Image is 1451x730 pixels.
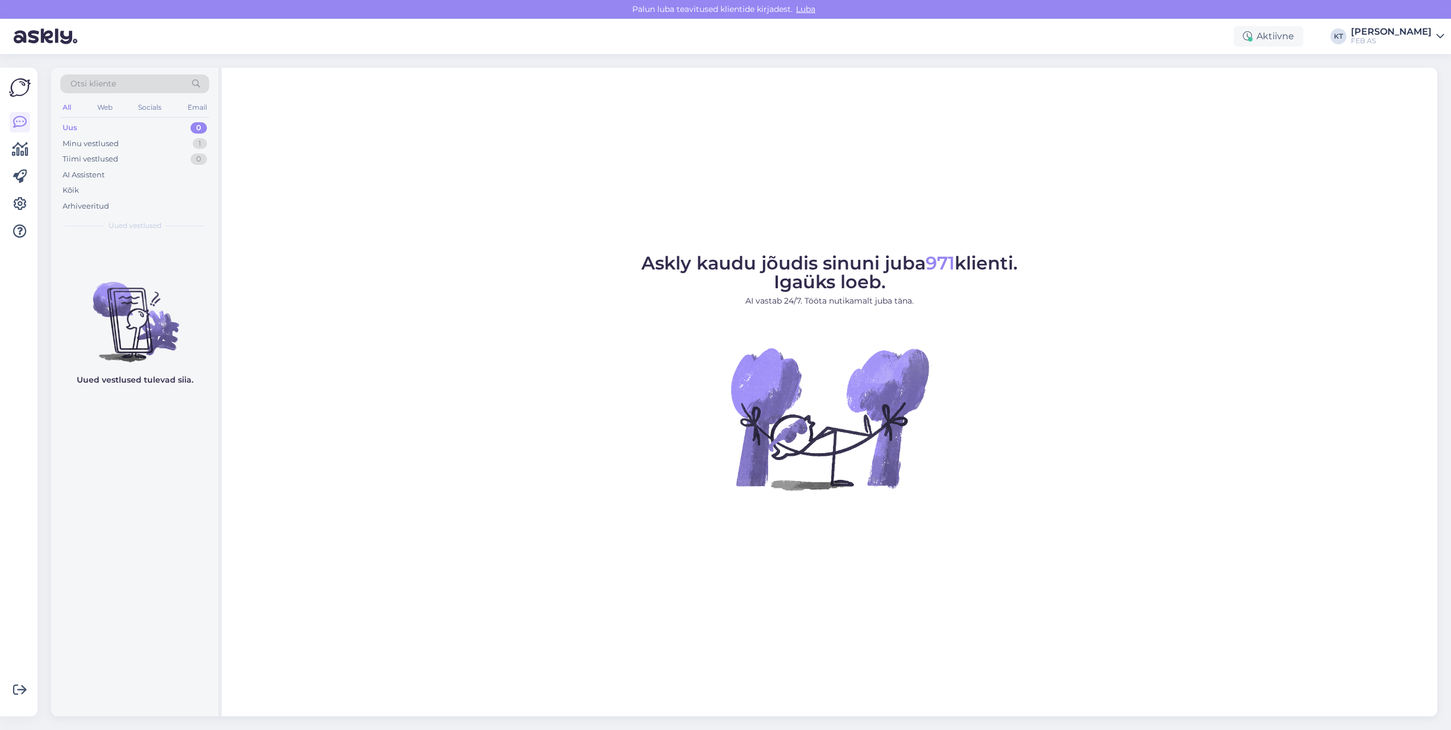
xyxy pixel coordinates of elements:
[9,77,31,98] img: Askly Logo
[77,374,193,386] p: Uued vestlused tulevad siia.
[63,154,118,165] div: Tiimi vestlused
[63,169,105,181] div: AI Assistent
[63,122,77,134] div: Uus
[190,122,207,134] div: 0
[109,221,161,231] span: Uued vestlused
[95,100,115,115] div: Web
[641,252,1018,293] span: Askly kaudu jõudis sinuni juba klienti. Igaüks loeb.
[71,78,116,90] span: Otsi kliente
[793,4,819,14] span: Luba
[51,262,218,364] img: No chats
[1351,27,1444,45] a: [PERSON_NAME]FEB AS
[63,185,79,196] div: Kõik
[193,138,207,150] div: 1
[190,154,207,165] div: 0
[136,100,164,115] div: Socials
[60,100,73,115] div: All
[1351,36,1432,45] div: FEB AS
[926,252,955,274] span: 971
[727,316,932,521] img: No Chat active
[63,201,109,212] div: Arhiveeritud
[641,295,1018,307] p: AI vastab 24/7. Tööta nutikamalt juba täna.
[1234,26,1303,47] div: Aktiivne
[63,138,119,150] div: Minu vestlused
[1351,27,1432,36] div: [PERSON_NAME]
[1330,28,1346,44] div: KT
[185,100,209,115] div: Email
